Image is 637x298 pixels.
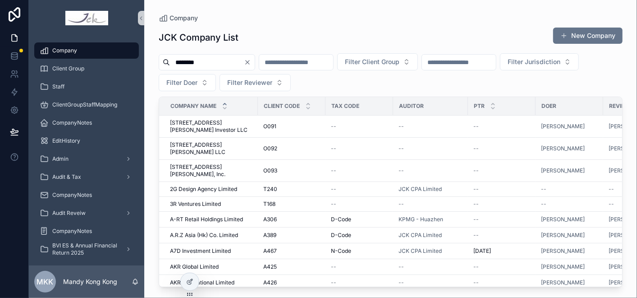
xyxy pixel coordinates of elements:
span: [PERSON_NAME] [541,145,585,152]
a: A-RT Retail Holdings Limited [170,216,252,223]
a: -- [331,123,388,130]
span: -- [399,200,404,208]
a: JCK CPA Limited [399,247,463,255]
a: A425 [263,263,320,270]
a: -- [331,186,388,193]
a: -- [473,145,530,152]
span: D-Code [331,232,351,239]
span: -- [331,123,336,130]
span: O092 [263,145,277,152]
a: 2G Design Agency Limited [170,186,252,193]
a: A7D Investment Limited [170,247,252,255]
a: O093 [263,167,320,174]
img: App logo [65,11,108,25]
span: -- [609,200,614,208]
a: [PERSON_NAME] [541,247,585,255]
a: [PERSON_NAME] [541,123,585,130]
a: -- [331,145,388,152]
a: Admin [34,151,139,167]
a: A389 [263,232,320,239]
a: [PERSON_NAME] [541,263,598,270]
a: [PERSON_NAME] [541,123,598,130]
span: CompanyNotes [52,119,92,126]
span: JCK CPA Limited [399,186,442,193]
span: Audit & Tax [52,173,81,181]
a: -- [331,263,388,270]
span: BVI ES & Annual Financial Return 2025 [52,242,118,256]
span: Company [170,14,198,23]
span: A306 [263,216,277,223]
a: 3R Ventures Limited [170,200,252,208]
a: A426 [263,279,320,286]
a: Staff [34,79,139,95]
span: 2G Design Agency Limited [170,186,237,193]
span: -- [331,167,336,174]
span: T168 [263,200,275,208]
a: EditHistory [34,133,139,149]
a: JCK CPA Limited [399,186,463,193]
a: [PERSON_NAME] [541,145,598,152]
span: [STREET_ADDRESS][PERSON_NAME] LLC [170,141,252,156]
a: -- [399,200,463,208]
span: -- [331,145,336,152]
span: Client Group [52,65,84,72]
a: -- [399,279,463,286]
a: [STREET_ADDRESS][PERSON_NAME] Investor LLC [170,119,252,134]
span: -- [473,216,479,223]
a: -- [541,200,598,208]
a: [PERSON_NAME] [541,279,585,286]
a: -- [473,123,530,130]
span: -- [609,186,614,193]
button: New Company [553,28,623,44]
a: AKR Global Limited [170,263,252,270]
span: Filter Jurisdiction [508,57,560,66]
span: Company Name [170,102,216,110]
span: CompanyNotes [52,228,92,235]
div: scrollable content [29,36,144,265]
a: -- [331,167,388,174]
a: [PERSON_NAME] [541,167,598,174]
a: A306 [263,216,320,223]
a: [PERSON_NAME] [541,263,585,270]
a: -- [331,279,388,286]
a: -- [473,200,530,208]
a: JCK CPA Limited [399,232,463,239]
a: [PERSON_NAME] [541,232,598,239]
span: Company [52,47,77,54]
a: -- [473,232,530,239]
a: -- [541,186,598,193]
span: -- [331,186,336,193]
span: -- [473,186,479,193]
span: A389 [263,232,276,239]
span: PTR [474,102,485,110]
span: Tax Code [331,102,359,110]
span: MKK [37,276,54,287]
span: O093 [263,167,277,174]
span: -- [399,145,404,152]
span: AKR International Limited [170,279,234,286]
span: A467 [263,247,277,255]
h1: JCK Company List [159,31,238,44]
a: O091 [263,123,320,130]
a: [PERSON_NAME] [541,247,598,255]
span: -- [331,200,336,208]
span: -- [399,263,404,270]
a: KPMG - Huazhen [399,216,463,223]
span: [PERSON_NAME] [541,232,585,239]
a: Audit & Tax [34,169,139,185]
span: Audit Reveiw [52,210,86,217]
a: -- [331,200,388,208]
span: Doer [541,102,556,110]
a: CompanyNotes [34,223,139,239]
a: [DATE] [473,247,530,255]
span: Filter Client Group [345,57,399,66]
a: [PERSON_NAME] [541,216,598,223]
span: -- [473,145,479,152]
button: Select Button [220,74,291,91]
span: -- [541,186,546,193]
span: JCK CPA Limited [399,232,442,239]
a: -- [399,123,463,130]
